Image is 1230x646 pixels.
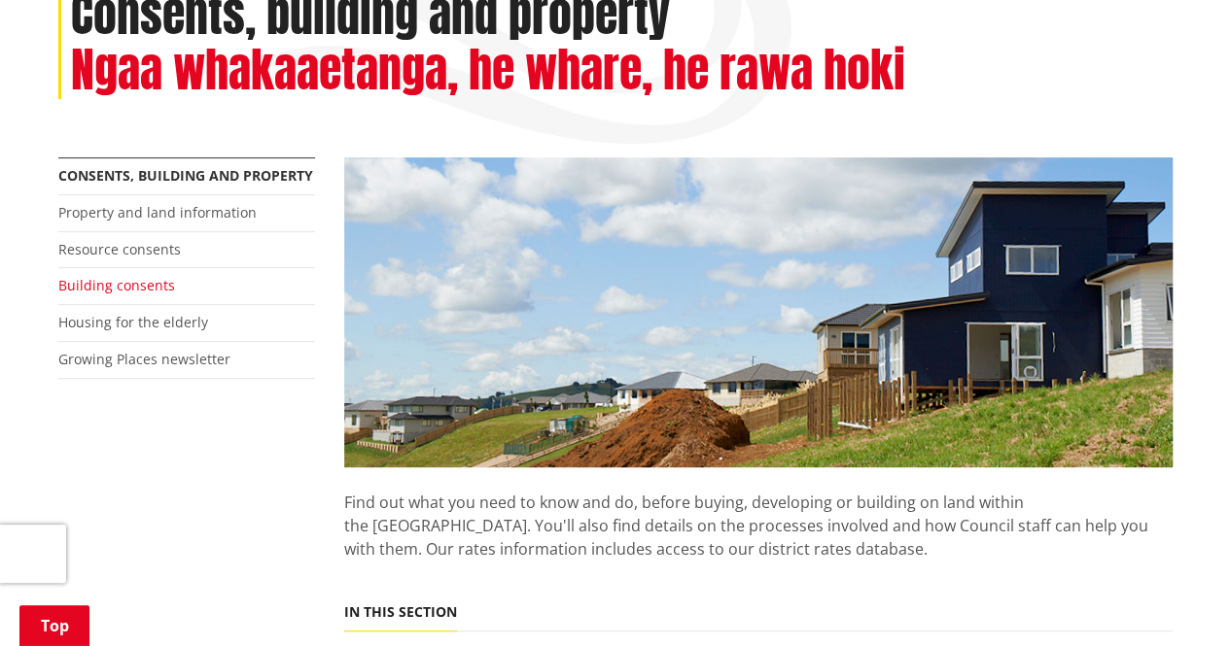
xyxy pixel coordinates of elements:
h5: In this section [344,604,457,621]
a: Property and land information [58,203,257,221]
a: Building consents [58,276,175,294]
a: Housing for the elderly [58,313,208,331]
img: Land-and-property-landscape [344,157,1173,468]
h2: Ngaa whakaaetanga, he whare, he rawa hoki [71,43,905,99]
a: Resource consents [58,240,181,258]
iframe: Messenger Launcher [1141,564,1211,634]
a: Top [19,605,89,646]
p: Find out what you need to know and do, before buying, developing or building on land within the [... [344,467,1173,584]
a: Consents, building and property [58,166,313,185]
a: Growing Places newsletter [58,350,230,368]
